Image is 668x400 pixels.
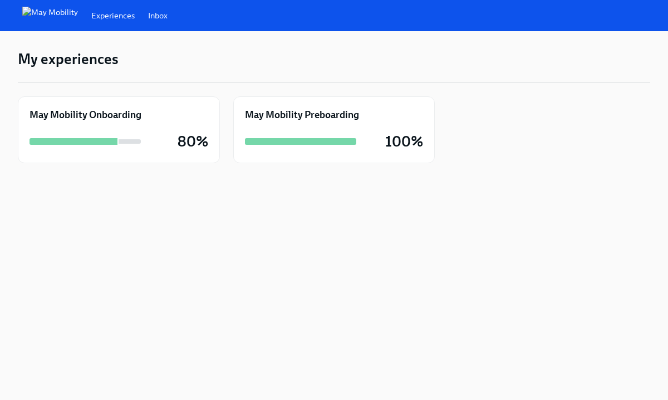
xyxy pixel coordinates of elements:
h3: My experiences [18,49,650,83]
img: May Mobility [22,7,78,25]
a: May Mobility Onboarding80% [18,96,220,163]
a: May Mobility Preboarding100% [233,96,435,163]
div: May Mobility Preboarding [245,108,359,121]
h3: 100% [385,131,423,152]
a: Experiences [91,10,135,21]
div: May Mobility Onboarding [30,108,141,121]
h3: 80% [178,131,208,152]
a: Inbox [148,10,168,21]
